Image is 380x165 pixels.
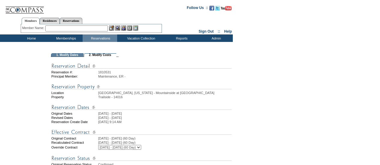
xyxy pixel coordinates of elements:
td: [DATE] - [DATE] [98,116,232,119]
td: Maintenance, ER - [98,75,232,78]
img: b_calculator.gif [133,25,138,31]
img: View [115,25,120,31]
td: Revised Dates [51,116,98,119]
td: Location [51,91,98,95]
td: Memberships [48,34,83,42]
td: Property [51,95,98,99]
td: Home [14,34,48,42]
td: Reservations [83,34,117,42]
div: Member Name: [22,25,45,31]
td: Admin [198,34,233,42]
td: [DATE] 9:14 AM [98,120,232,124]
a: Subscribe to our YouTube Channel [221,7,232,11]
td: Recalculated Contract [51,141,98,144]
td: Follow Us :: [187,5,208,12]
td: 2. Modify Costs [84,53,116,57]
td: Trailside - 14016 [98,95,232,99]
td: Vacation Collection [117,34,164,42]
img: Reservation Detail [51,62,232,70]
td: 1810531 [98,70,232,74]
img: Reservation Dates [51,104,232,111]
span: :: [218,29,220,34]
td: [DATE] - [DATE] (60 Day) [98,141,232,144]
a: Members [22,18,40,24]
td: [GEOGRAPHIC_DATA], [US_STATE] - Mountainside at [GEOGRAPHIC_DATA] [98,91,232,95]
td: Original Dates [51,112,98,115]
td: Original Contract [51,137,98,140]
img: Reservation Status [51,155,232,162]
img: Reservation Property [51,83,232,90]
a: Become our fan on Facebook [209,7,214,11]
td: Reports [164,34,198,42]
td: Reservation #: [51,70,98,74]
img: b_edit.gif [109,25,114,31]
td: [DATE] - [DATE] [98,112,232,115]
img: Reservations [127,25,132,31]
td: Reservation Create Date [51,120,98,124]
td: [DATE] - [DATE] (60 Day) [98,137,232,140]
a: Help [224,29,232,34]
img: Compass Home [5,1,44,14]
img: Effective Contract [51,128,232,136]
a: Sign Out [199,29,214,34]
a: Follow us on Twitter [215,7,220,11]
img: Follow us on Twitter [215,6,220,10]
a: Reservations [60,18,82,24]
td: 1. Modify Dates [51,53,84,57]
img: Subscribe to our YouTube Channel [221,6,232,10]
img: Become our fan on Facebook [209,6,214,10]
a: Residences [40,18,60,24]
td: Override Contract [51,145,98,150]
img: Impersonate [121,25,126,31]
td: Principal Member: [51,75,98,78]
